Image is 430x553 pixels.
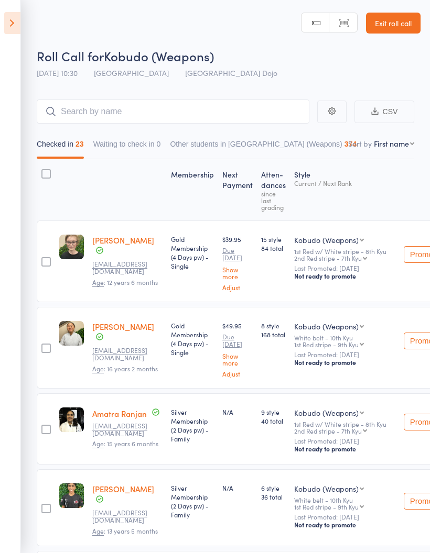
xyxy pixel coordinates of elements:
span: Roll Call for [37,47,104,64]
small: agnesramac@yahoo.ca [92,509,160,524]
div: 1st Red stripe - 9th Kyu [294,341,359,348]
small: Due [DATE] [222,333,253,348]
div: 374 [345,140,357,148]
div: Silver Membership (2 Days pw) - Family [171,407,214,443]
div: Gold Membership (4 Days pw) - Single [171,321,214,357]
div: Silver Membership (2 Days pw) - Family [171,483,214,519]
div: 23 [76,140,84,148]
div: Not ready to promote [294,272,395,280]
div: $39.95 [222,235,253,291]
div: Not ready to promote [294,358,395,367]
div: Atten­dances [257,164,290,216]
button: Checked in23 [37,135,84,159]
div: 1st Red stripe - 9th Kyu [294,503,359,510]
span: : 16 years 2 months [92,364,158,373]
a: Exit roll call [366,13,421,34]
div: Membership [167,164,218,216]
div: Kobudo (Weapons) [294,407,359,418]
small: anitaranjan@hotmail.com [92,422,160,437]
a: [PERSON_NAME] [92,321,154,332]
div: Kobudo (Weapons) [294,321,359,331]
div: Current / Next Rank [294,180,395,186]
a: Show more [222,352,253,366]
div: Kobudo (Weapons) [294,235,359,245]
span: [GEOGRAPHIC_DATA] [94,68,169,78]
div: Not ready to promote [294,521,395,529]
span: 36 total [261,492,286,501]
small: Last Promoted: [DATE] [294,513,395,521]
div: First name [374,138,409,149]
span: 168 total [261,330,286,339]
img: image1743573329.png [59,483,84,508]
div: 2nd Red stripe - 7th Kyu [294,255,362,261]
div: 0 [157,140,161,148]
div: N/A [222,483,253,492]
div: Kobudo (Weapons) [294,483,359,494]
div: Next Payment [218,164,257,216]
input: Search by name [37,99,309,124]
a: Amatra Ranjan [92,408,147,419]
span: 8 style [261,321,286,330]
img: image1743486862.png [59,321,84,346]
span: [DATE] 10:30 [37,68,78,78]
button: Other students in [GEOGRAPHIC_DATA] (Weapons)374 [170,135,357,159]
div: White belt - 10th Kyu [294,496,395,510]
a: Show more [222,266,253,280]
small: oliasemina@gmail.com [92,260,160,275]
div: N/A [222,407,253,416]
small: Last Promoted: [DATE] [294,264,395,272]
span: 84 total [261,244,286,252]
div: 2nd Red stripe - 7th Kyu [294,427,362,434]
small: Last Promoted: [DATE] [294,351,395,358]
span: Kobudo (Weapons) [104,47,214,64]
div: Not ready to promote [294,445,395,453]
span: : 12 years 6 months [92,278,158,287]
button: CSV [354,101,414,123]
div: White belt - 10th Kyu [294,334,395,348]
a: [PERSON_NAME] [92,483,154,494]
span: 40 total [261,416,286,425]
small: Alyshiawong@gmail.com [92,347,160,362]
span: : 15 years 6 months [92,439,158,448]
div: 1st Red w/ White stripe - 8th Kyu [294,248,395,261]
span: : 13 years 5 months [92,526,158,536]
span: [GEOGRAPHIC_DATA] Dojo [185,68,277,78]
div: $49.95 [222,321,253,377]
img: image1743577520.png [59,235,84,259]
div: 1st Red w/ White stripe - 8th Kyu [294,421,395,434]
a: Adjust [222,370,253,377]
span: 9 style [261,407,286,416]
div: Gold Membership (4 Days pw) - Single [171,235,214,270]
span: 15 style [261,235,286,244]
div: since last grading [261,190,286,211]
label: Sort by [348,138,372,149]
a: [PERSON_NAME] [92,235,154,246]
div: Style [290,164,400,216]
button: Waiting to check in0 [93,135,161,159]
span: 6 style [261,483,286,492]
a: Adjust [222,284,253,291]
img: image1744181480.png [59,407,84,432]
small: Last Promoted: [DATE] [294,437,395,445]
small: Due [DATE] [222,247,253,262]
